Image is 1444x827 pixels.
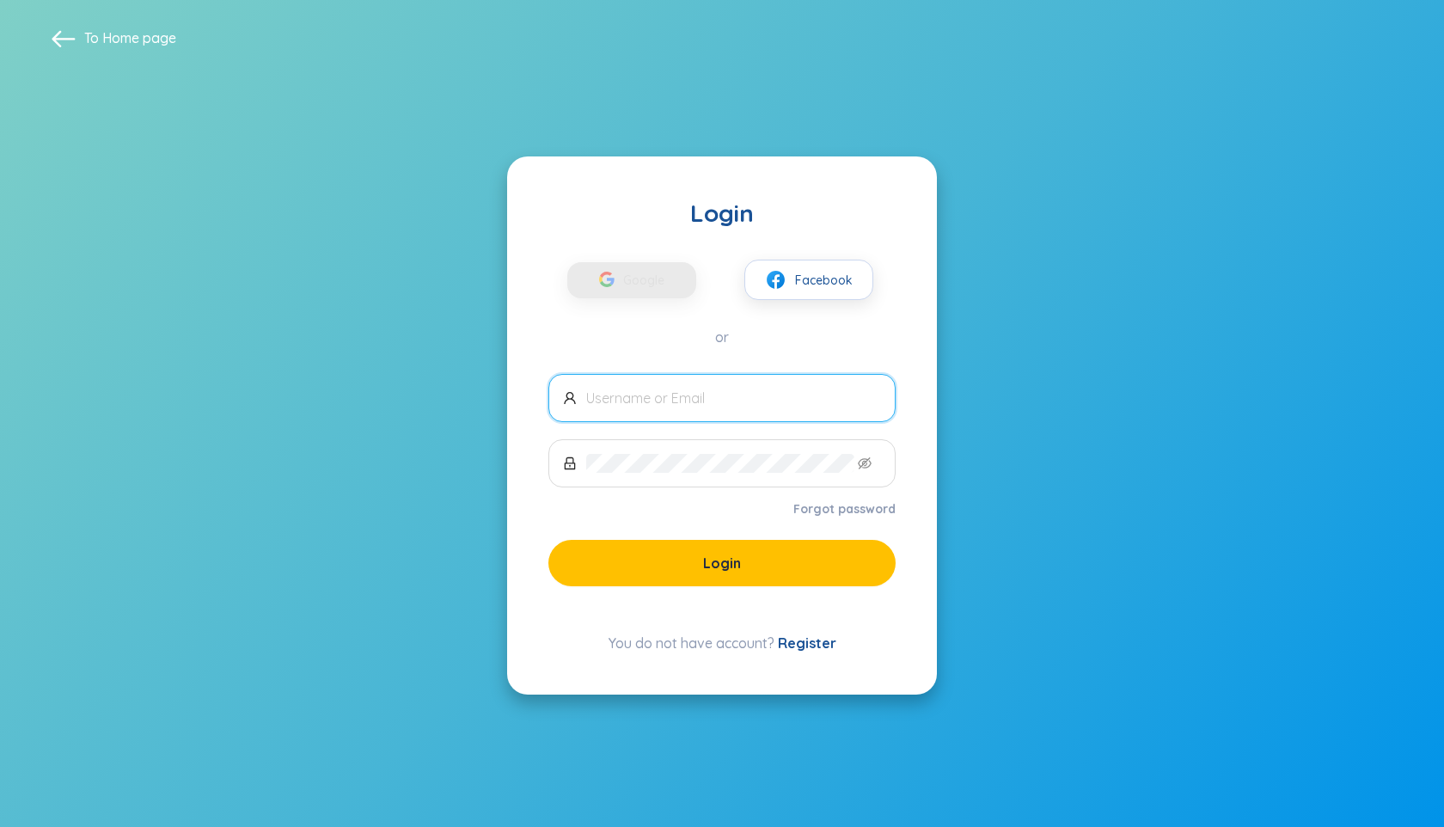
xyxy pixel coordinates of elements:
[744,260,873,300] button: facebookFacebook
[793,500,896,518] a: Forgot password
[765,269,786,291] img: facebook
[623,262,673,298] span: Google
[548,540,896,586] button: Login
[563,391,577,405] span: user
[548,328,896,346] div: or
[778,634,836,652] a: Register
[858,456,872,470] span: eye-invisible
[548,633,896,653] div: You do not have account?
[586,389,881,407] input: Username or Email
[84,28,176,47] span: To
[548,198,896,229] div: Login
[563,456,577,470] span: lock
[567,262,696,298] button: Google
[703,554,741,573] span: Login
[102,29,176,46] a: Home page
[795,271,853,290] span: Facebook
